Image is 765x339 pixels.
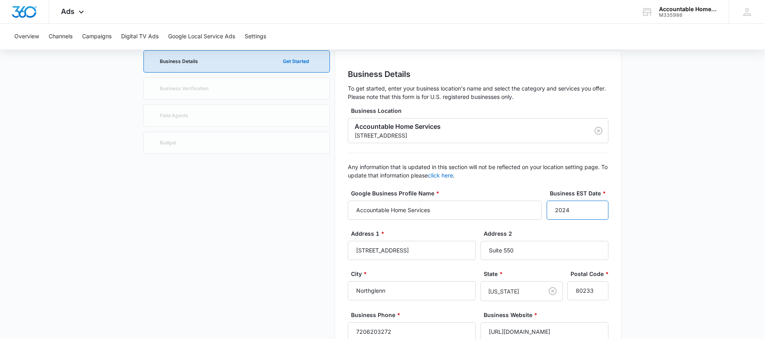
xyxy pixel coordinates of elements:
button: Clear [592,124,605,137]
p: Any information that is updated in this section will not be reflected on your location setting pa... [348,163,608,179]
p: To get started, enter your business location's name and select the category and services you offe... [348,84,608,101]
a: click here [428,172,453,179]
input: Address 2 [481,241,608,260]
div: account id [659,12,717,18]
p: Business Details [160,59,198,64]
button: Campaigns [82,24,112,49]
label: Business Phone [351,311,479,319]
label: Business EST Date [550,189,612,197]
label: State [484,270,566,278]
h2: Business Details [348,68,608,80]
label: Business Website [484,311,612,319]
label: Business Location [351,106,612,115]
button: Clear [546,285,559,298]
div: account name [659,6,717,12]
button: Channels [49,24,73,49]
button: Settings [245,24,266,49]
input: Address 1 [348,241,476,260]
label: Google Business Profile Name [351,189,545,197]
input: Google Business Profile Name [348,201,542,220]
button: Google Local Service Ads [168,24,235,49]
span: Ads [61,7,75,16]
label: Postal Code [571,270,612,278]
button: Get Started [275,52,317,71]
button: Overview [14,24,39,49]
p: Accountable Home Services [355,122,441,131]
p: [STREET_ADDRESS] [355,131,441,140]
label: City [351,270,479,278]
label: Address 2 [484,229,612,238]
a: Business DetailsGet Started [143,50,330,73]
label: Address 1 [351,229,479,238]
button: Digital TV Ads [121,24,159,49]
input: YYYY [547,201,608,220]
input: Postal Code [567,281,608,300]
input: City [348,281,476,300]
